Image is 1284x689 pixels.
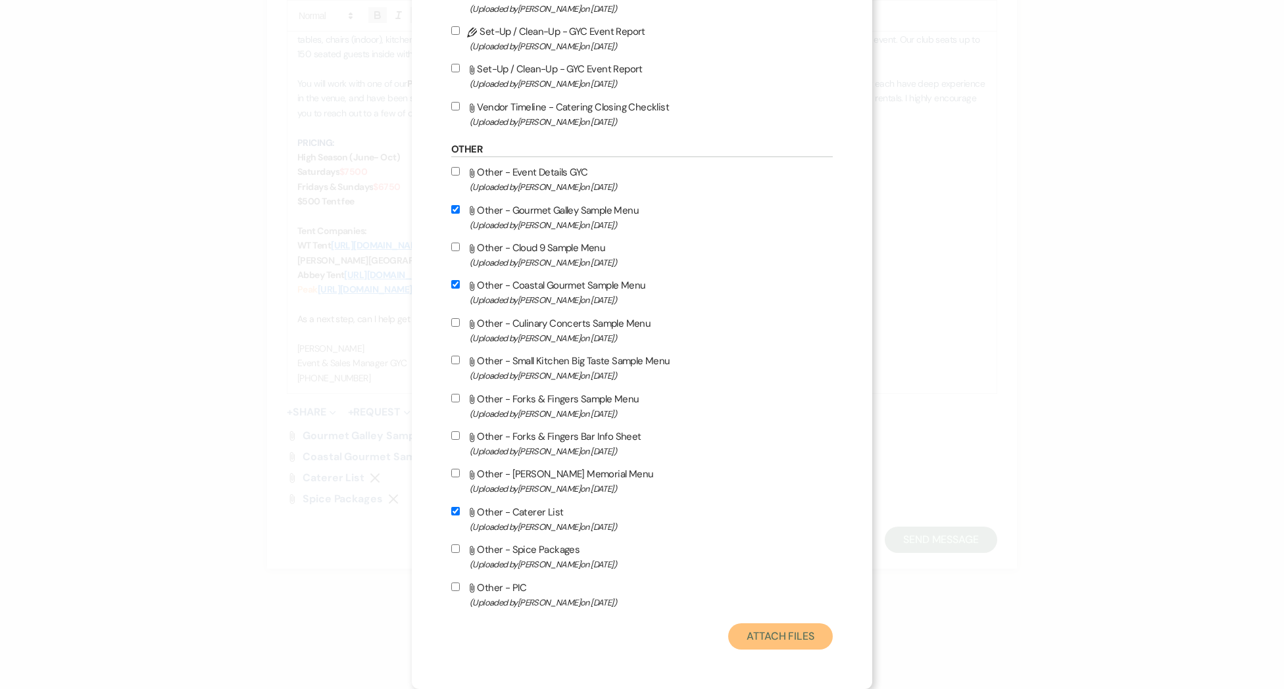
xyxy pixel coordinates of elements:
[451,579,833,610] label: Other - PIC
[470,114,833,130] span: (Uploaded by [PERSON_NAME] on [DATE] )
[451,280,460,289] input: Other - Coastal Gourmet Sample Menu(Uploaded by[PERSON_NAME]on [DATE])
[470,368,833,383] span: (Uploaded by [PERSON_NAME] on [DATE] )
[470,557,833,572] span: (Uploaded by [PERSON_NAME] on [DATE] )
[451,64,460,72] input: Set-Up / Clean-Up - GYC Event Report(Uploaded by[PERSON_NAME]on [DATE])
[451,277,833,308] label: Other - Coastal Gourmet Sample Menu
[470,331,833,346] span: (Uploaded by [PERSON_NAME] on [DATE] )
[451,352,833,383] label: Other - Small Kitchen Big Taste Sample Menu
[451,507,460,515] input: Other - Caterer List(Uploaded by[PERSON_NAME]on [DATE])
[470,179,833,195] span: (Uploaded by [PERSON_NAME] on [DATE] )
[451,431,460,440] input: Other - Forks & Fingers Bar Info Sheet(Uploaded by[PERSON_NAME]on [DATE])
[470,406,833,421] span: (Uploaded by [PERSON_NAME] on [DATE] )
[451,164,833,195] label: Other - Event Details GYC
[470,595,833,610] span: (Uploaded by [PERSON_NAME] on [DATE] )
[451,582,460,591] input: Other - PIC(Uploaded by[PERSON_NAME]on [DATE])
[451,394,460,402] input: Other - Forks & Fingers Sample Menu(Uploaded by[PERSON_NAME]on [DATE])
[451,318,460,327] input: Other - Culinary Concerts Sample Menu(Uploaded by[PERSON_NAME]on [DATE])
[470,76,833,91] span: (Uploaded by [PERSON_NAME] on [DATE] )
[451,143,833,157] h6: Other
[451,356,460,364] input: Other - Small Kitchen Big Taste Sample Menu(Uploaded by[PERSON_NAME]on [DATE])
[451,167,460,176] input: Other - Event Details GYC(Uploaded by[PERSON_NAME]on [DATE])
[451,541,833,572] label: Other - Spice Packages
[451,99,833,130] label: Vendor Timeline - Catering Closing Checklist
[470,444,833,459] span: (Uploaded by [PERSON_NAME] on [DATE] )
[451,469,460,477] input: Other - [PERSON_NAME] Memorial Menu(Uploaded by[PERSON_NAME]on [DATE])
[451,202,833,233] label: Other - Gourmet Galley Sample Menu
[728,623,833,650] button: Attach Files
[451,544,460,553] input: Other - Spice Packages(Uploaded by[PERSON_NAME]on [DATE])
[451,504,833,535] label: Other - Caterer List
[470,39,833,54] span: (Uploaded by [PERSON_NAME] on [DATE] )
[451,102,460,110] input: Vendor Timeline - Catering Closing Checklist(Uploaded by[PERSON_NAME]on [DATE])
[451,315,833,346] label: Other - Culinary Concerts Sample Menu
[451,465,833,496] label: Other - [PERSON_NAME] Memorial Menu
[470,481,833,496] span: (Uploaded by [PERSON_NAME] on [DATE] )
[451,60,833,91] label: Set-Up / Clean-Up - GYC Event Report
[470,293,833,308] span: (Uploaded by [PERSON_NAME] on [DATE] )
[451,239,833,270] label: Other - Cloud 9 Sample Menu
[470,519,833,535] span: (Uploaded by [PERSON_NAME] on [DATE] )
[451,205,460,214] input: Other - Gourmet Galley Sample Menu(Uploaded by[PERSON_NAME]on [DATE])
[451,428,833,459] label: Other - Forks & Fingers Bar Info Sheet
[470,1,833,16] span: (Uploaded by [PERSON_NAME] on [DATE] )
[470,218,833,233] span: (Uploaded by [PERSON_NAME] on [DATE] )
[470,255,833,270] span: (Uploaded by [PERSON_NAME] on [DATE] )
[451,243,460,251] input: Other - Cloud 9 Sample Menu(Uploaded by[PERSON_NAME]on [DATE])
[451,23,833,54] label: Set-Up / Clean-Up - GYC Event Report
[451,26,460,35] input: Set-Up / Clean-Up - GYC Event Report(Uploaded by[PERSON_NAME]on [DATE])
[451,391,833,421] label: Other - Forks & Fingers Sample Menu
